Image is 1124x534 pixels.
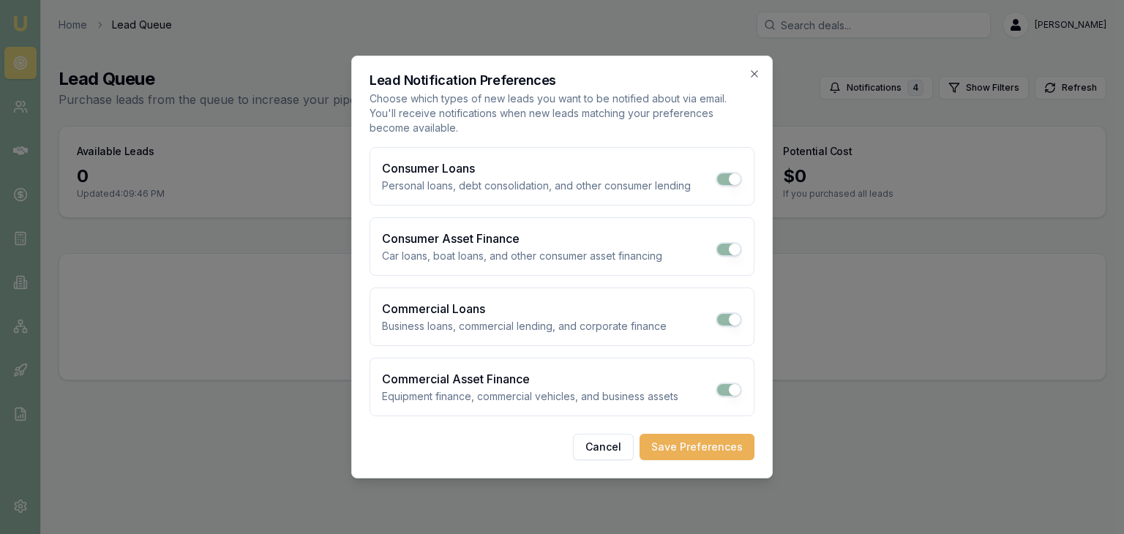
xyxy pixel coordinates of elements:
p: Equipment finance, commercial vehicles, and business assets [382,389,678,404]
p: Business loans, commercial lending, and corporate finance [382,319,667,334]
p: Personal loans, debt consolidation, and other consumer lending [382,178,691,193]
button: Cancel [573,434,634,460]
label: Commercial Loans [382,301,485,316]
button: Toggle Commercial Loans notifications [716,312,742,327]
p: Car loans, boat loans, and other consumer asset financing [382,249,662,263]
label: Consumer Asset Finance [382,231,520,246]
p: Choose which types of new leads you want to be notified about via email. You'll receive notificat... [370,91,754,135]
label: Consumer Loans [382,161,475,176]
button: Toggle Consumer Asset Finance notifications [716,242,742,257]
button: Toggle Commercial Asset Finance notifications [716,383,742,397]
h2: Lead Notification Preferences [370,74,754,87]
button: Save Preferences [640,434,754,460]
button: Toggle Consumer Loans notifications [716,172,742,187]
label: Commercial Asset Finance [382,372,530,386]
